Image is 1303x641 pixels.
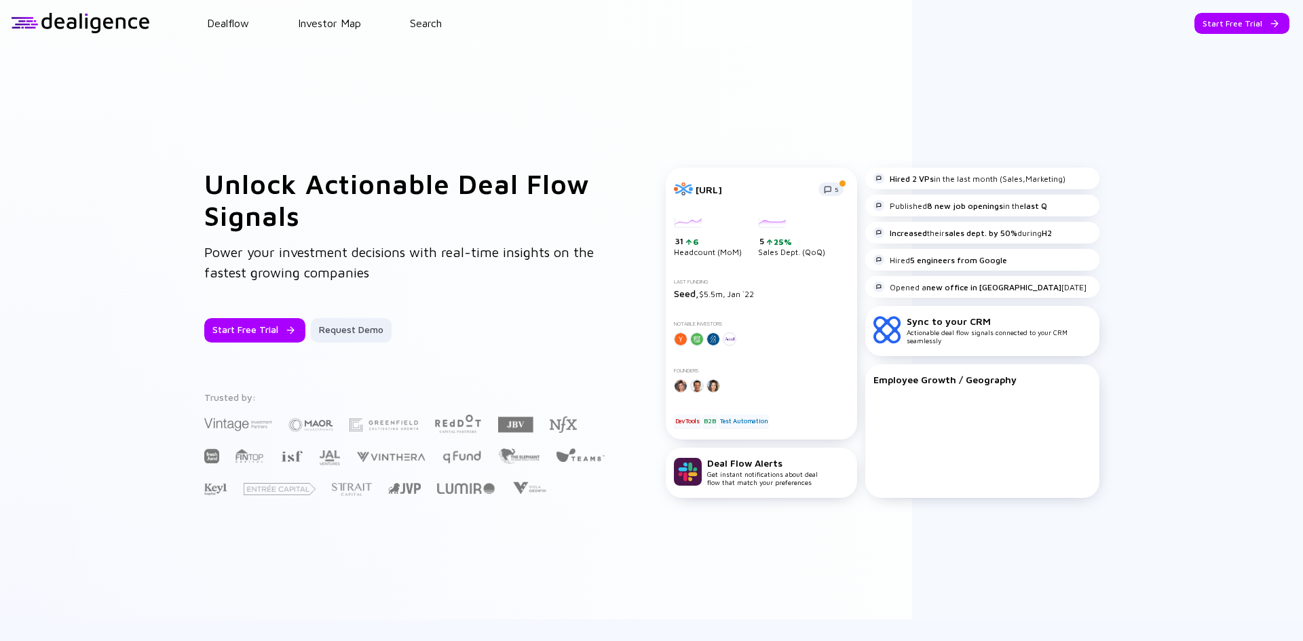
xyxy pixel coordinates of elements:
[759,236,825,247] div: 5
[410,17,442,29] a: Search
[1042,228,1052,238] strong: H2
[511,482,547,494] img: Viola Growth
[204,391,607,403] div: Trusted by:
[707,457,818,486] div: Get instant notifications about deal flow that match your preferences
[890,174,934,184] strong: Hired 2 VPs
[674,368,849,374] div: Founders
[907,315,1091,327] div: Sync to your CRM
[674,288,849,299] div: $5.5m, Jan `22
[873,173,1065,184] div: in the last month (Sales,Marketing)
[873,200,1047,211] div: Published in the
[675,236,742,247] div: 31
[498,416,533,433] img: JBV Capital
[873,281,1087,292] div: Opened a [DATE]
[674,279,849,285] div: Last Funding
[910,255,1007,265] strong: 5 engineers from Google
[332,483,372,496] img: Strait Capital
[926,282,1061,292] strong: new office in [GEOGRAPHIC_DATA]
[758,218,825,257] div: Sales Dept. (QoQ)
[702,414,717,428] div: B2B
[311,318,392,343] button: Request Demo
[692,237,699,247] div: 6
[772,237,792,247] div: 25%
[280,450,303,462] img: Israel Secondary Fund
[1194,13,1289,34] button: Start Free Trial
[244,483,316,495] img: Entrée Capital
[719,414,769,428] div: Test Automation
[674,288,699,299] span: Seed,
[674,218,742,257] div: Headcount (MoM)
[498,448,540,464] img: The Elephant
[204,483,227,496] img: Key1 Capital
[207,17,249,29] a: Dealflow
[927,201,1003,211] strong: 8 new job openings
[945,228,1017,238] strong: sales dept. by 50%
[674,414,701,428] div: DevTools
[235,448,264,463] img: FINTOP Capital
[696,184,810,195] div: [URL]
[350,419,418,431] img: Greenfield Partners
[556,448,605,462] img: Team8
[204,416,272,432] img: Vintage Investment Partners
[319,450,340,465] img: JAL Ventures
[707,457,818,469] div: Deal Flow Alerts
[890,228,927,238] strong: Increased
[204,168,611,231] h1: Unlock Actionable Deal Flow Signals
[873,227,1052,238] div: their during
[873,374,1091,385] div: Employee Growth / Geography
[1024,201,1047,211] strong: last Q
[204,244,594,280] span: Power your investment decisions with real-time insights on the fastest growing companies
[437,483,495,494] img: Lumir Ventures
[388,483,421,494] img: Jerusalem Venture Partners
[550,416,577,433] img: NFX
[442,448,482,465] img: Q Fund
[434,412,482,434] img: Red Dot Capital Partners
[298,17,361,29] a: Investor Map
[356,450,426,463] img: Vinthera
[674,321,849,327] div: Notable Investors
[288,414,333,436] img: Maor Investments
[204,318,305,343] button: Start Free Trial
[873,254,1007,265] div: Hired
[907,315,1091,345] div: Actionable deal flow signals connected to your CRM seamlessly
